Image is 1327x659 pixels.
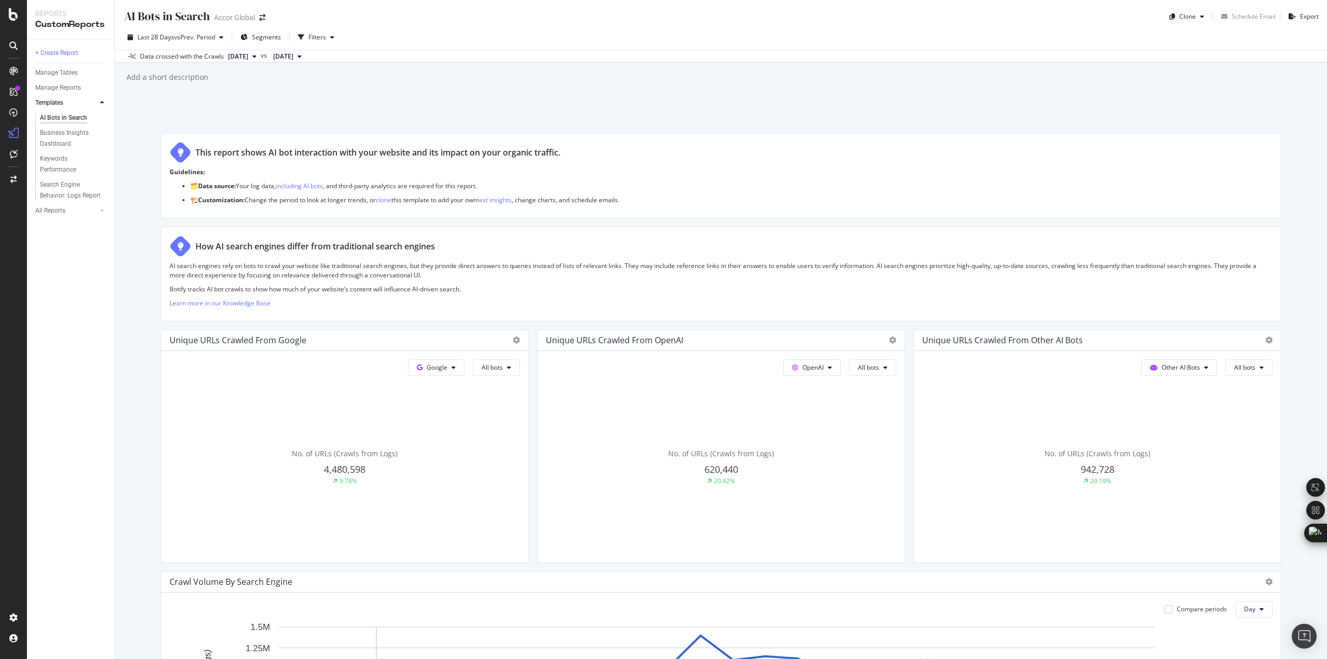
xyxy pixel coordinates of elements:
div: Data crossed with the Crawls [140,52,224,61]
span: vs Prev. Period [174,33,215,41]
div: Keywords Performance [40,153,98,175]
button: All bots [473,359,520,376]
a: Manage Tables [35,67,107,78]
a: Learn more in our Knowledge Base [170,299,271,307]
a: Templates [35,97,97,108]
a: including AI bots [276,181,323,190]
div: Unique URLs Crawled from OpenAI [546,335,683,345]
div: arrow-right-arrow-left [259,14,265,21]
span: No. of URLs (Crawls from Logs) [292,448,398,458]
button: Export [1284,8,1319,25]
button: All bots [1225,359,1273,376]
div: Manage Tables [35,67,78,78]
button: Last 28 DaysvsPrev. Period [123,29,228,46]
div: Schedule Email [1232,12,1276,21]
span: 620,440 [704,463,738,475]
button: Other AI Bots [1141,359,1217,376]
div: Reports [35,8,106,19]
span: Segments [252,33,281,41]
div: 20.19% [1090,476,1111,485]
button: Schedule Email [1217,8,1276,25]
div: Export [1300,12,1319,21]
span: All bots [482,363,503,372]
strong: Guidelines: [170,167,205,176]
p: 🗂️ Your log data, , and third-party analytics are required for this report. [190,181,1273,190]
strong: Customization: [198,195,245,204]
div: 9.78% [340,476,357,485]
button: Filters [294,29,338,46]
span: Google [427,363,447,372]
div: Search Engine Behavior: Logs Report [40,179,101,201]
button: All bots [849,359,896,376]
span: 2025 Sep. 17th [228,52,248,61]
p: 🏗️ Change the period to look at longer trends, or this template to add your own , change charts, ... [190,195,1273,204]
div: Open Intercom Messenger [1292,624,1317,649]
div: Unique URLs Crawled from GoogleGoogleAll botsNo. of URLs (Crawls from Logs)4,480,5989.78% [161,330,529,563]
span: Other AI Bots [1162,363,1200,372]
p: AI search engines rely on bots to crawl your website like traditional search engines, but they pr... [170,261,1273,279]
a: Search Engine Behavior: Logs Report [40,179,107,201]
div: Compare periods [1177,605,1227,613]
span: 4,480,598 [324,463,365,475]
div: + Create Report [35,48,78,59]
span: 2025 Aug. 20th [273,52,293,61]
div: Templates [35,97,63,108]
div: Clone [1179,12,1196,21]
text: 1.25M [246,643,270,653]
div: Unique URLs Crawled from Google [170,335,306,345]
div: Unique URLs Crawled from Other AI BotsOther AI BotsAll botsNo. of URLs (Crawls from Logs)942,7282... [913,330,1281,563]
text: 1.5M [250,622,270,632]
div: Unique URLs Crawled from OpenAIOpenAIAll botsNo. of URLs (Crawls from Logs)620,44020.42% [537,330,905,563]
span: All bots [858,363,879,372]
div: How AI search engines differ from traditional search engines [195,241,435,253]
span: Last 28 Days [137,33,174,41]
div: Business Insights Dashboard [40,128,100,149]
span: OpenAI [802,363,824,372]
span: No. of URLs (Crawls from Logs) [668,448,774,458]
button: Clone [1165,8,1208,25]
button: Google [408,359,464,376]
button: Segments [236,29,285,46]
p: Botify tracks AI bot crawls to show how much of your website’s content will influence AI-driven s... [170,285,1273,293]
div: Unique URLs Crawled from Other AI Bots [922,335,1083,345]
div: How AI search engines differ from traditional search enginesAI search engines rely on bots to cra... [161,227,1281,321]
span: 942,728 [1081,463,1114,475]
div: Crawl Volume By Search Engine [170,577,292,587]
button: OpenAI [783,359,841,376]
a: Keywords Performance [40,153,107,175]
a: Manage Reports [35,82,107,93]
div: AI Bots in Search [40,113,87,123]
a: All Reports [35,205,97,216]
button: [DATE] [224,50,261,63]
span: No. of URLs (Crawls from Logs) [1044,448,1150,458]
div: This report shows AI bot interaction with your website and its impact on your organic traffic. [195,147,560,159]
div: 20.42% [714,476,735,485]
button: [DATE] [269,50,306,63]
span: Day [1244,605,1255,613]
a: + Create Report [35,48,107,59]
div: Add a short description [125,72,208,82]
a: Business Insights Dashboard [40,128,107,149]
div: Manage Reports [35,82,81,93]
div: All Reports [35,205,65,216]
button: Day [1235,601,1273,618]
div: AI Bots in Search [123,8,210,24]
span: vs [261,51,269,60]
strong: Data source: [198,181,236,190]
div: Filters [308,33,326,41]
div: CustomReports [35,19,106,31]
a: AI Bots in Search [40,113,107,123]
a: clone [376,195,391,204]
span: All bots [1234,363,1255,372]
a: text insights [477,195,512,204]
div: This report shows AI bot interaction with your website and its impact on your organic traffic.Gui... [161,133,1281,218]
div: Accor Global [214,12,255,23]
